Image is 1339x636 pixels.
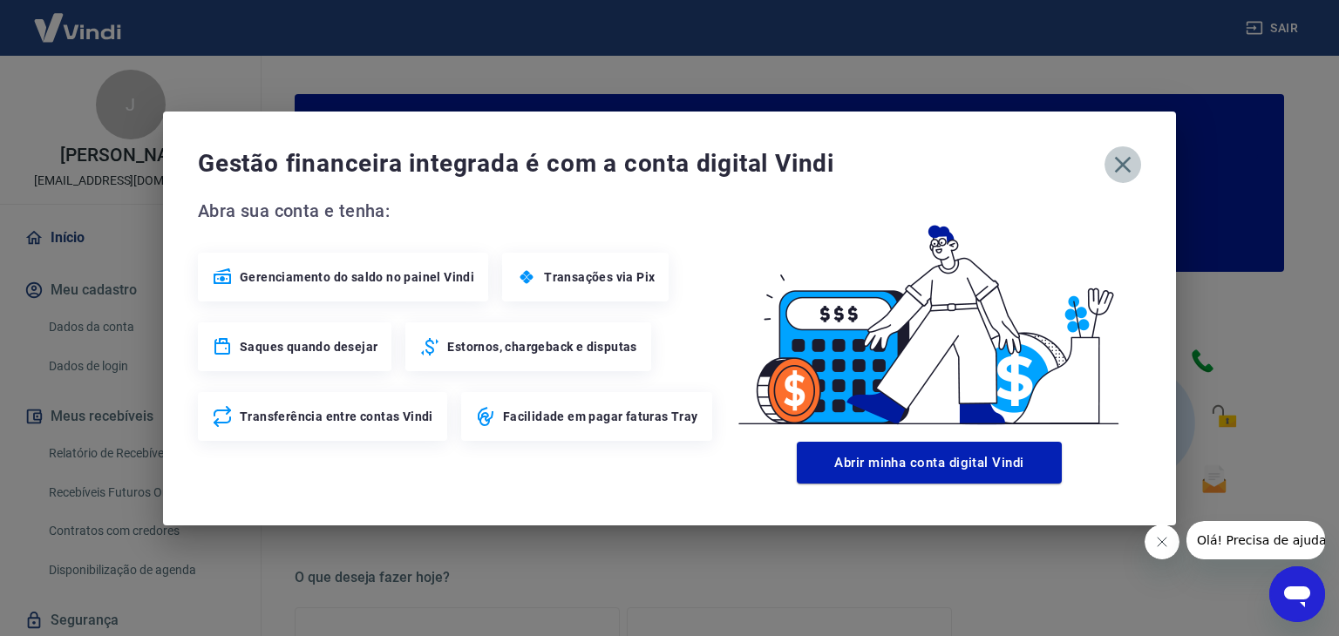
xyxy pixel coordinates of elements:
iframe: Mensagem da empresa [1186,521,1325,559]
span: Olá! Precisa de ajuda? [10,12,146,26]
button: Abrir minha conta digital Vindi [797,442,1062,484]
span: Transações via Pix [544,268,655,286]
img: Good Billing [717,197,1141,435]
span: Facilidade em pagar faturas Tray [503,408,698,425]
span: Abra sua conta e tenha: [198,197,717,225]
span: Saques quando desejar [240,338,377,355]
span: Gerenciamento do saldo no painel Vindi [240,268,474,286]
span: Gestão financeira integrada é com a conta digital Vindi [198,146,1105,181]
iframe: Fechar mensagem [1145,524,1179,559]
span: Estornos, chargeback e disputas [447,338,636,355]
iframe: Botão para abrir a janela de mensagens [1269,566,1325,622]
span: Transferência entre contas Vindi [240,408,433,425]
